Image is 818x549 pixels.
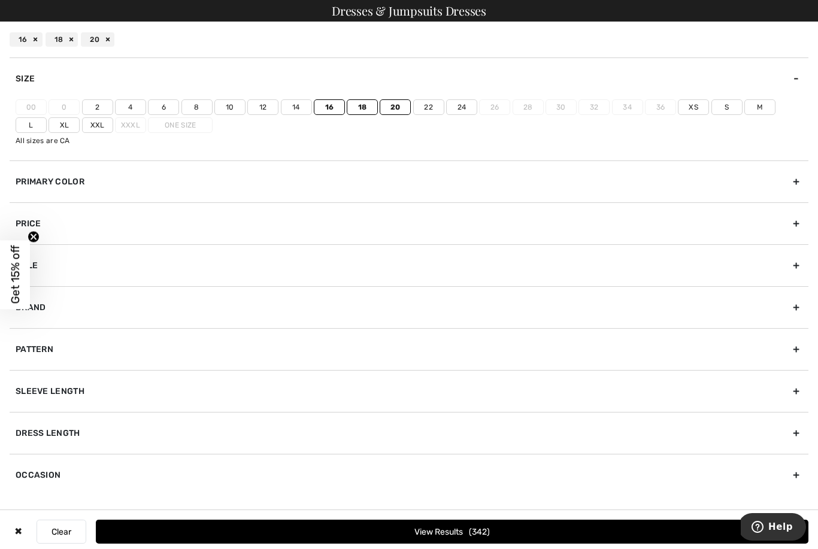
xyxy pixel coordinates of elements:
div: 16 [10,32,43,47]
div: Dress Length [10,412,808,454]
label: Xs [678,99,709,115]
label: 14 [281,99,312,115]
label: 24 [446,99,477,115]
button: Clear [37,520,86,544]
label: 8 [181,99,213,115]
label: 36 [645,99,676,115]
label: 22 [413,99,444,115]
label: 4 [115,99,146,115]
label: 10 [214,99,246,115]
div: Price [10,202,808,244]
label: Xxxl [115,117,146,133]
label: L [16,117,47,133]
div: ✖ [10,520,27,544]
iframe: Opens a widget where you can find more information [741,513,806,543]
span: 342 [469,527,490,537]
div: Brand [10,286,808,328]
div: 18 [46,32,78,47]
label: Xxl [82,117,113,133]
label: 34 [612,99,643,115]
div: All sizes are CA [16,135,808,146]
div: Primary Color [10,160,808,202]
label: 2 [82,99,113,115]
button: Close teaser [28,230,40,242]
label: 28 [513,99,544,115]
div: Sale [10,244,808,286]
label: Xl [49,117,80,133]
label: 20 [380,99,411,115]
label: 32 [578,99,610,115]
label: One Size [148,117,213,133]
div: Pattern [10,328,808,370]
label: 12 [247,99,278,115]
div: Occasion [10,454,808,496]
div: Sleeve length [10,370,808,412]
div: 20 [81,32,114,47]
label: 30 [546,99,577,115]
label: 18 [347,99,378,115]
div: Size [10,57,808,99]
label: M [744,99,775,115]
label: 00 [16,99,47,115]
button: View Results342 [96,520,808,544]
label: 6 [148,99,179,115]
label: 0 [49,99,80,115]
label: 26 [479,99,510,115]
label: S [711,99,743,115]
label: 16 [314,99,345,115]
span: Get 15% off [8,245,22,304]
